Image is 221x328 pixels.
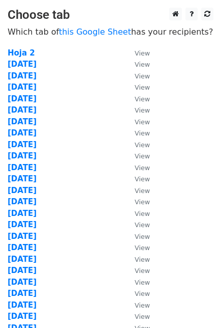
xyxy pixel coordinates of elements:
small: View [135,118,150,126]
a: [DATE] [8,232,37,241]
small: View [135,152,150,160]
a: View [124,278,150,287]
a: [DATE] [8,174,37,183]
a: View [124,220,150,229]
a: [DATE] [8,163,37,172]
a: [DATE] [8,300,37,310]
a: View [124,289,150,298]
a: View [124,163,150,172]
small: View [135,244,150,252]
small: View [135,129,150,137]
small: View [135,141,150,149]
a: View [124,48,150,58]
a: View [124,60,150,69]
small: View [135,221,150,229]
a: [DATE] [8,197,37,206]
small: View [135,49,150,57]
small: View [135,164,150,172]
a: View [124,232,150,241]
a: [DATE] [8,128,37,138]
a: [DATE] [8,209,37,218]
a: View [124,255,150,264]
small: View [135,267,150,275]
a: [DATE] [8,60,37,69]
a: View [124,140,150,149]
a: [DATE] [8,186,37,195]
small: View [135,106,150,114]
a: View [124,266,150,275]
a: [DATE] [8,71,37,80]
a: [DATE] [8,83,37,92]
small: View [135,175,150,183]
a: [DATE] [8,278,37,287]
a: [DATE] [8,94,37,103]
h3: Choose tab [8,8,213,22]
a: [DATE] [8,289,37,298]
a: [DATE] [8,151,37,160]
a: this Google Sheet [59,27,131,37]
small: View [135,233,150,240]
a: View [124,94,150,103]
small: View [135,302,150,309]
a: View [124,71,150,80]
small: View [135,84,150,91]
small: View [135,279,150,286]
p: Which tab of has your recipients? [8,26,213,37]
a: View [124,243,150,252]
small: View [135,187,150,195]
a: [DATE] [8,266,37,275]
a: Hoja 2 [8,48,35,58]
small: View [135,198,150,206]
a: View [124,128,150,138]
small: View [135,72,150,80]
a: View [124,300,150,310]
a: [DATE] [8,140,37,149]
a: [DATE] [8,220,37,229]
a: View [124,117,150,126]
a: View [124,105,150,115]
a: View [124,83,150,92]
a: [DATE] [8,312,37,321]
a: [DATE] [8,105,37,115]
a: View [124,312,150,321]
small: View [135,313,150,320]
a: View [124,209,150,218]
a: View [124,174,150,183]
small: View [135,61,150,68]
a: View [124,151,150,160]
small: View [135,290,150,297]
small: View [135,256,150,263]
a: [DATE] [8,117,37,126]
small: View [135,95,150,103]
small: View [135,210,150,217]
a: [DATE] [8,243,37,252]
a: [DATE] [8,255,37,264]
a: View [124,186,150,195]
a: View [124,197,150,206]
